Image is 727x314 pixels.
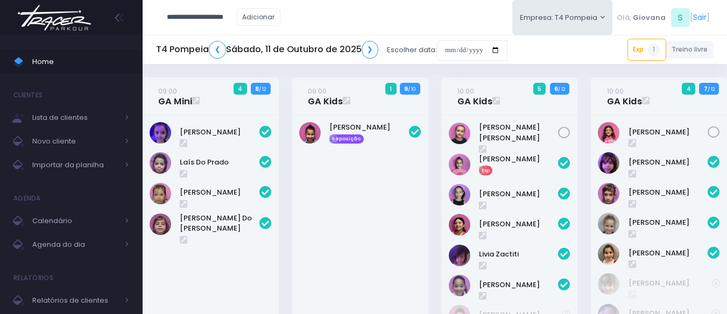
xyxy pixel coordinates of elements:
h5: T4 Pompeia Sábado, 11 de Outubro de 2025 [156,41,378,59]
img: Carmen Borga Le Guevellou [598,183,619,204]
img: Helena Magrini Aguiar [449,184,470,205]
span: 1 [385,83,397,95]
a: [PERSON_NAME] [629,157,708,168]
span: Olá, [617,12,631,23]
h4: Clientes [13,84,43,106]
a: Adicionar [237,8,281,26]
a: 09:00GA Mini [158,85,192,107]
a: [PERSON_NAME] [479,219,559,230]
small: / 12 [558,86,565,92]
a: Sair [693,12,707,23]
a: ❯ [362,41,379,59]
strong: 8 [255,84,259,93]
img: Isabela Sandes [449,214,470,236]
a: [PERSON_NAME] [180,187,259,198]
img: Helena Mendes Leone [150,122,171,144]
a: [PERSON_NAME] [479,189,559,199]
small: 09:00 [158,86,177,96]
img: Maria Orpheu [598,122,619,144]
a: [PERSON_NAME] [PERSON_NAME] [479,122,559,143]
img: Livia Zactiti Jobim [449,245,470,266]
a: 10:00GA Kids [457,85,492,107]
img: Maria eduarda comparsi nunes [598,243,619,265]
a: [PERSON_NAME] [629,187,708,198]
a: Laís Do Prado [180,157,259,168]
a: 09:00GA Kids [308,85,343,107]
span: Reposição [329,134,364,144]
a: Exp1 [627,39,666,60]
small: 09:00 [308,86,327,96]
span: Importar da planilha [32,158,118,172]
a: [PERSON_NAME] [479,154,559,165]
h4: Relatórios [13,267,53,289]
img: Laís do Prado Pereira Alves [150,152,171,174]
span: S [671,8,690,27]
img: Helena Zanchetta [598,273,619,295]
span: Novo cliente [32,134,118,148]
small: 10:00 [607,86,624,96]
a: [PERSON_NAME] [629,278,712,289]
span: 4 [682,83,695,95]
strong: 9 [404,84,408,93]
strong: 7 [704,84,708,93]
a: [PERSON_NAME] [629,217,708,228]
a: Livia Zactiti [479,249,559,260]
span: 1 [647,44,660,56]
span: Agenda do dia [32,238,118,252]
img: Sofia Sandes [449,275,470,296]
span: Home [32,55,129,69]
a: [PERSON_NAME] [629,127,708,138]
img: Alice Ouafa [598,152,619,174]
span: 5 [533,83,546,95]
small: 10:00 [457,86,474,96]
small: / 12 [708,86,715,92]
a: [PERSON_NAME] Do [PERSON_NAME] [180,213,259,234]
div: [ ] [612,5,714,30]
a: [PERSON_NAME] [479,280,559,290]
img: Luísa Veludo Uchôa [150,183,171,204]
div: Escolher data: [156,38,507,62]
span: Relatórios de clientes [32,294,118,308]
a: ❮ [209,41,226,59]
span: Lista de clientes [32,111,118,125]
a: Treino livre [666,41,714,59]
a: [PERSON_NAME] [629,248,708,259]
a: [PERSON_NAME] [180,127,259,138]
a: 10:00GA Kids [607,85,642,107]
img: Alice Grande Fugita [449,154,470,175]
a: [PERSON_NAME] [329,122,409,133]
img: Cecília Mello [598,213,619,234]
strong: 6 [554,84,558,93]
img: Maria Júlia Santos Spada [449,123,470,144]
img: STELLA ARAUJO LAGUNA [299,122,321,144]
span: Giovana [633,12,666,23]
span: Calendário [32,214,118,228]
h4: Agenda [13,188,41,209]
img: Luísa do Prado Pereira Alves [150,213,171,235]
small: / 12 [259,86,266,92]
span: 4 [234,83,247,95]
small: / 10 [408,86,415,92]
